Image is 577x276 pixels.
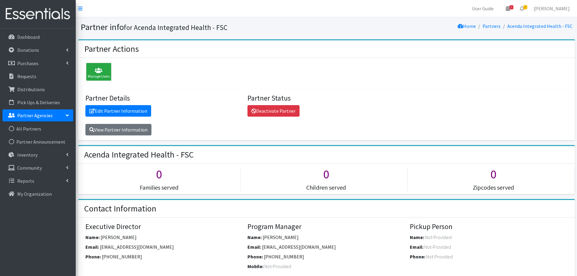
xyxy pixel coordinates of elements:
label: Name: [85,234,100,241]
a: 2 [501,2,515,15]
h4: Pickup Person [410,222,568,231]
h1: 0 [245,167,407,181]
h1: 0 [78,167,240,181]
a: [PERSON_NAME] [529,2,575,15]
span: 2 [509,5,513,9]
label: Email: [85,243,99,251]
a: User Guide [467,2,499,15]
img: HumanEssentials [2,4,73,24]
a: Dashboard [2,31,73,43]
a: Acenda Integrated Health - FSC [507,23,572,29]
span: [PHONE_NUMBER] [264,254,304,260]
h1: Partner info [81,22,324,32]
h2: Acenda Integrated Health - FSC [84,150,194,160]
span: Not-Provided [425,234,452,240]
p: Donations [17,47,39,53]
p: Requests [17,73,36,79]
p: Dashboard [17,34,40,40]
small: for Acenda Integrated Health - FSC [124,23,227,32]
a: Home [458,23,476,29]
h5: Zipcodes served [412,184,575,191]
span: [PERSON_NAME] [263,234,299,240]
a: Donations [2,44,73,56]
span: [PHONE_NUMBER] [102,254,142,260]
h4: Partner Details [85,94,243,103]
a: All Partners [2,123,73,135]
p: Inventory [17,152,38,158]
a: Edit Partner Information [85,105,151,117]
span: Not-Provided [426,254,453,260]
a: Reports [2,175,73,187]
span: Not-Provided [424,244,451,250]
h2: Partner Actions [84,44,139,54]
a: Partner Announcement [2,136,73,148]
a: Requests [2,70,73,82]
h5: Children served [245,184,407,191]
span: Not-Provided [264,263,291,269]
h4: Partner Status [247,94,405,103]
label: Phone: [410,253,425,260]
div: Manage Users [86,63,111,81]
p: Reports [17,178,34,184]
a: Partner Agencies [2,109,73,121]
label: Email: [410,243,423,251]
a: View Partner Information [85,124,151,135]
a: Pick Ups & Deliveries [2,96,73,108]
p: Community [17,165,42,171]
h2: Contact Information [84,204,156,214]
h5: Families served [78,184,240,191]
span: [EMAIL_ADDRESS][DOMAIN_NAME] [262,244,336,250]
h4: Executive Director [85,222,243,231]
p: Distributions [17,86,45,92]
label: Phone: [85,253,101,260]
a: Manage Users [83,70,111,76]
p: Partner Agencies [17,112,53,118]
p: Purchases [17,60,38,66]
a: Distributions [2,83,73,95]
span: [EMAIL_ADDRESS][DOMAIN_NAME] [100,244,174,250]
a: My Organization [2,188,73,200]
a: 2 [515,2,529,15]
a: Partners [482,23,501,29]
label: Mobile: [247,263,264,270]
label: Email: [247,243,261,251]
a: Deactivate Partner [247,105,300,117]
a: Community [2,162,73,174]
a: Purchases [2,57,73,69]
p: My Organization [17,191,52,197]
h1: 0 [412,167,575,181]
span: [PERSON_NAME] [101,234,137,240]
label: Phone: [247,253,263,260]
a: Inventory [2,149,73,161]
span: 2 [523,5,527,9]
h4: Program Manager [247,222,405,231]
label: Name: [247,234,262,241]
p: Pick Ups & Deliveries [17,99,60,105]
label: Name: [410,234,424,241]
